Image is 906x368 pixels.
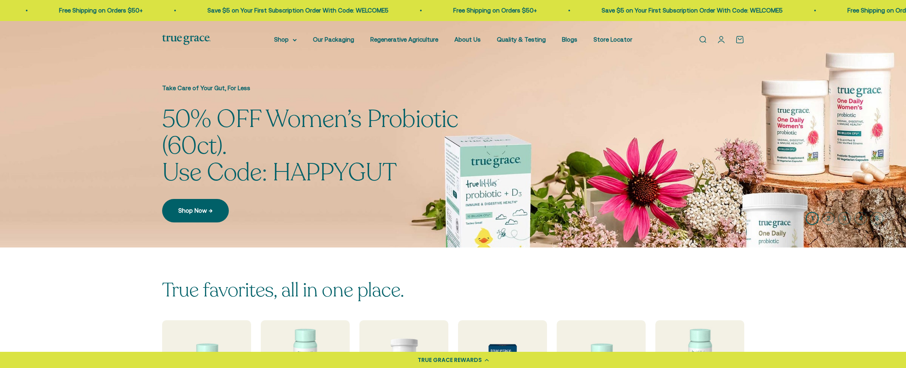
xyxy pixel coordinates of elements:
[206,6,387,15] p: Save $5 on Your First Subscription Order With Code: WELCOME5
[162,199,229,222] a: Shop Now →
[418,356,482,364] div: TRUE GRACE REWARDS
[162,277,404,303] split-lines: True favorites, all in one place.
[854,212,867,225] button: 4
[57,7,141,14] a: Free Shipping on Orders $50+
[274,35,297,44] summary: Shop
[313,36,354,43] a: Our Packaging
[370,36,438,43] a: Regenerative Agriculture
[593,36,632,43] a: Store Locator
[452,7,535,14] a: Free Shipping on Orders $50+
[806,212,819,225] button: 1
[822,212,835,225] button: 2
[162,83,518,93] p: Take Care of Your Gut, For Less
[600,6,781,15] p: Save $5 on Your First Subscription Order With Code: WELCOME5
[454,36,481,43] a: About Us
[562,36,577,43] a: Blogs
[870,212,883,225] button: 5
[497,36,546,43] a: Quality & Testing
[838,212,851,225] button: 3
[162,129,518,189] split-lines: 50% OFF Women’s Probiotic (60ct). Use Code: HAPPYGUT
